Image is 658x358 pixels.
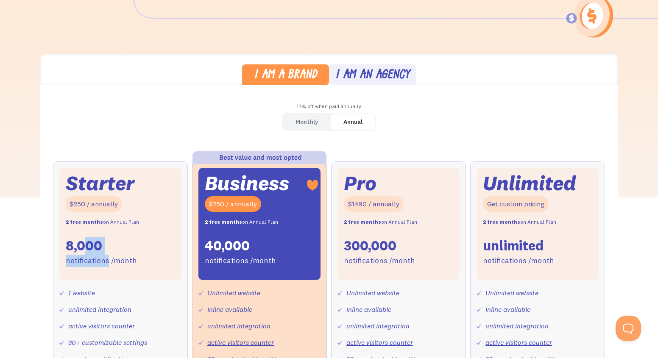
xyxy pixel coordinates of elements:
strong: 2 free months [66,219,103,225]
iframe: Toggle Customer Support [616,316,641,341]
div: $750 / annually [205,196,261,212]
div: I am an agency [335,69,410,82]
div: notifications /month [344,255,415,267]
strong: 2 free months [205,219,242,225]
div: $1490 / annually [344,196,404,212]
div: unlimited [483,237,544,255]
div: notifications /month [66,255,137,267]
div: Business [205,174,289,192]
div: unlimited integration [346,320,410,332]
div: Inline available [346,303,391,316]
div: Annual [343,116,362,128]
div: on Annual Plan [483,216,556,228]
a: active visitors counter [68,322,135,330]
strong: 2 free months [344,219,381,225]
div: Monthly [296,116,318,128]
strong: 2 free months [483,219,520,225]
div: 30+ customizable settings [68,336,147,349]
div: 17% off when paid annually [40,100,618,113]
div: 40,000 [205,237,250,255]
div: Unlimited [483,174,576,192]
div: 1 website [68,287,95,299]
div: unlimited integration [485,320,549,332]
div: unlimited integration [68,303,131,316]
div: Unlimited website [207,287,260,299]
div: on Annual Plan [205,216,278,228]
div: Get custom pricing [483,196,549,212]
div: on Annual Plan [66,216,139,228]
a: active visitors counter [207,338,274,347]
div: Inline available [207,303,252,316]
div: Unlimited website [346,287,399,299]
div: I am a brand [254,69,317,82]
a: active visitors counter [485,338,552,347]
div: Pro [344,174,376,192]
div: Inline available [485,303,530,316]
a: active visitors counter [346,338,413,347]
div: 8,000 [66,237,102,255]
div: Starter [66,174,134,192]
div: $250 / annually [66,196,122,212]
div: unlimited integration [207,320,270,332]
div: on Annual Plan [344,216,417,228]
div: notifications /month [205,255,276,267]
div: notifications /month [483,255,554,267]
div: 300,000 [344,237,396,255]
div: Unlimited website [485,287,538,299]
